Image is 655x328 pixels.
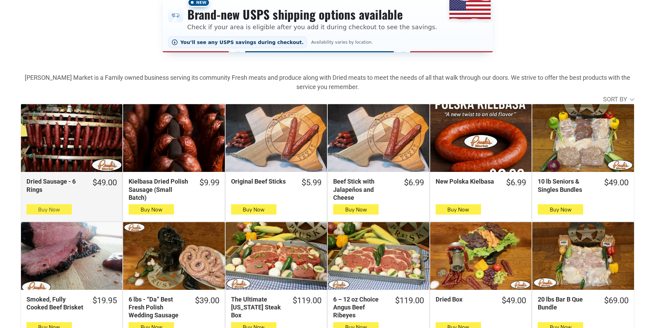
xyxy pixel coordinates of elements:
span: Availability varies by location. [310,40,374,45]
span: Buy Now [447,206,469,213]
a: Original Beef Sticks [226,104,327,172]
a: $119.00The Ultimate [US_STATE] Steak Box [226,295,327,319]
div: $49.00 [92,177,117,188]
div: $119.00 [395,295,424,306]
a: $69.0020 lbs Bar B Que Bundle [532,295,634,311]
div: 20 lbs Bar B Que Bundle [538,295,595,311]
div: Dried Sausage - 6 Rings [26,177,84,194]
a: $6.99New Polska Kielbasa [430,177,532,188]
span: Buy Now [345,206,367,213]
div: $49.00 [502,295,526,306]
button: Buy Now [538,204,583,215]
div: 10 lb Seniors & Singles Bundles [538,177,595,194]
a: $19.95Smoked, Fully Cooked Beef Brisket [21,295,122,311]
a: Dried Box [430,222,532,290]
a: $49.00Dried Sausage - 6 Rings [21,177,122,194]
a: The Ultimate Texas Steak Box [226,222,327,290]
button: Buy Now [333,204,379,215]
a: $49.00Dried Box [430,295,532,306]
a: 20 lbs Bar B Que Bundle [532,222,634,290]
div: $19.95 [92,295,117,306]
div: Smoked, Fully Cooked Beef Brisket [26,295,84,311]
a: Dried Sausage - 6 Rings [21,104,122,172]
a: 10 lb Seniors &amp; Singles Bundles [532,104,634,172]
span: You’ll see any USPS savings during checkout. [181,40,304,45]
a: $6.99Beef Stick with Jalapeños and Cheese [328,177,429,201]
a: Smoked, Fully Cooked Beef Brisket [21,222,122,290]
div: $9.99 [199,177,219,188]
div: The Ultimate [US_STATE] Steak Box [231,295,284,319]
div: $49.00 [604,177,629,188]
div: $39.00 [195,295,219,306]
a: Beef Stick with Jalapeños and Cheese [328,104,429,172]
div: $6.99 [404,177,424,188]
button: Buy Now [231,204,276,215]
span: Buy Now [141,206,162,213]
span: Buy Now [38,206,60,213]
a: Kielbasa Dried Polish Sausage (Small Batch) [123,104,225,172]
button: Buy Now [436,204,481,215]
a: 6 lbs - “Da” Best Fresh Polish Wedding Sausage [123,222,225,290]
span: Buy Now [550,206,571,213]
div: New Polska Kielbasa [436,177,497,185]
div: $69.00 [604,295,629,306]
div: Dried Box [436,295,493,303]
span: Buy Now [243,206,264,213]
h3: Brand-new USPS shipping options available [187,7,437,22]
div: Kielbasa Dried Polish Sausage (Small Batch) [129,177,190,201]
div: $6.99 [506,177,526,188]
strong: [PERSON_NAME] Market is a Family owned business serving its community Fresh meats and produce alo... [25,74,630,90]
p: Check if your area is eligible after you add it during checkout to see the savings. [187,22,437,32]
a: $49.0010 lb Seniors & Singles Bundles [532,177,634,194]
button: Buy Now [26,204,72,215]
a: $9.99Kielbasa Dried Polish Sausage (Small Batch) [123,177,225,201]
a: $5.99Original Beef Sticks [226,177,327,188]
div: 6 lbs - “Da” Best Fresh Polish Wedding Sausage [129,295,186,319]
a: 6 – 12 oz Choice Angus Beef Ribeyes [328,222,429,290]
div: Original Beef Sticks [231,177,293,185]
div: $119.00 [293,295,321,306]
div: $5.99 [302,177,321,188]
a: $119.006 – 12 oz Choice Angus Beef Ribeyes [328,295,429,319]
button: Buy Now [129,204,174,215]
a: $39.006 lbs - “Da” Best Fresh Polish Wedding Sausage [123,295,225,319]
div: 6 – 12 oz Choice Angus Beef Ribeyes [333,295,386,319]
div: Beef Stick with Jalapeños and Cheese [333,177,395,201]
a: New Polska Kielbasa [430,104,532,172]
